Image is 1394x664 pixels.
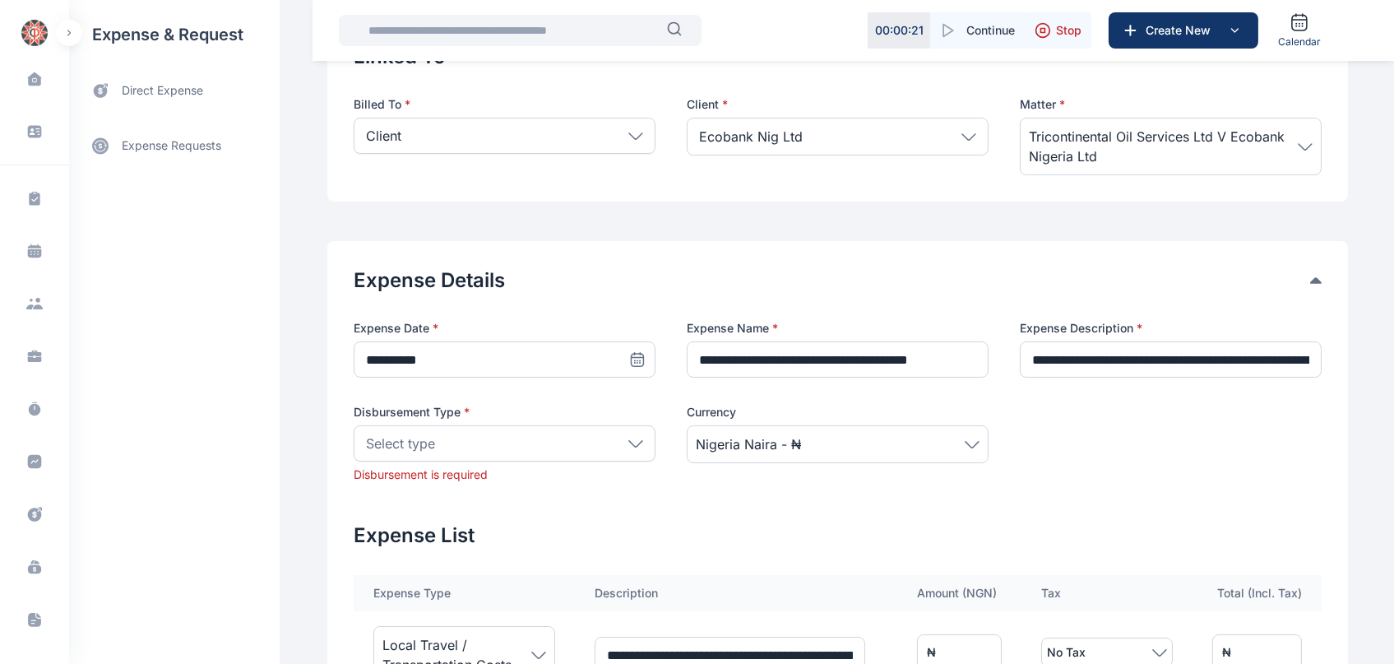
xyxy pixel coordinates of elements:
[1222,644,1231,661] div: ₦
[354,96,655,113] label: Billed To
[1109,12,1258,49] button: Create New
[1029,127,1298,166] span: Tricontinental Oil Services Ltd V Ecobank Nigeria Ltd
[1025,12,1091,49] button: Stop
[1139,22,1225,39] span: Create New
[354,267,1310,294] button: Expense Details
[1271,6,1327,55] a: Calendar
[1020,320,1322,337] label: Expense Description
[354,522,1322,549] h2: Expense List
[930,12,1025,49] button: Continue
[122,82,203,100] span: direct expense
[366,434,435,453] p: Select type
[1278,35,1321,49] span: Calendar
[696,434,801,454] span: Nigeria Naira - ₦
[927,644,936,661] div: ₦
[69,126,280,165] a: expense requests
[69,113,280,165] div: expense requests
[354,320,655,337] label: Expense Date
[354,575,575,611] th: Expense Type
[1047,643,1086,662] span: No Tax
[575,575,896,611] th: Description
[687,404,736,420] span: Currency
[354,404,655,420] label: Disbursement Type
[687,96,989,113] p: Client
[1020,96,1065,113] span: Matter
[69,69,280,113] a: direct expense
[687,320,989,337] label: Expense Name
[699,127,803,146] span: Ecobank Nig Ltd
[875,22,924,39] p: 00 : 00 : 21
[1193,575,1322,611] th: Total (Incl. Tax)
[897,575,1021,611] th: Amount ( NGN )
[354,467,655,483] span: Disbursement is required
[354,267,1322,294] div: Expense Details
[366,126,401,146] p: Client
[1021,575,1193,611] th: Tax
[966,22,1015,39] span: Continue
[1056,22,1081,39] span: Stop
